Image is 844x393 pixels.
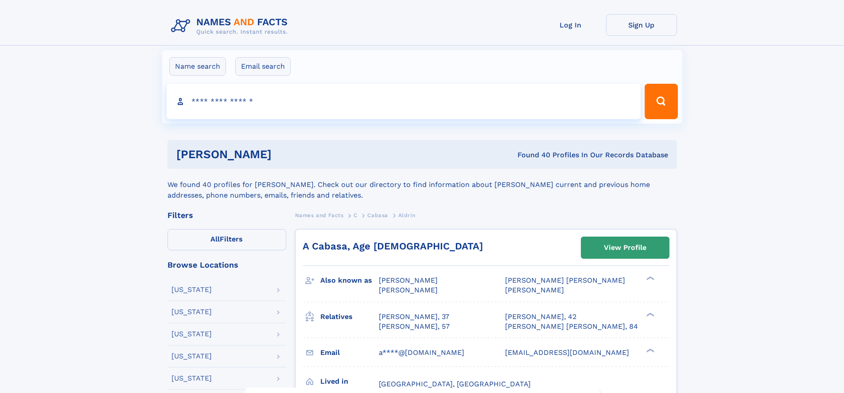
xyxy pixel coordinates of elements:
div: [US_STATE] [171,375,212,382]
a: Names and Facts [295,210,344,221]
h1: [PERSON_NAME] [176,149,395,160]
span: [PERSON_NAME] [379,286,438,294]
a: Sign Up [606,14,677,36]
h3: Email [320,345,379,360]
a: [PERSON_NAME], 37 [379,312,449,322]
label: Email search [235,57,291,76]
div: [US_STATE] [171,286,212,293]
span: Cabasa [367,212,388,218]
span: All [210,235,220,243]
a: [PERSON_NAME], 42 [505,312,576,322]
div: [US_STATE] [171,331,212,338]
a: C [354,210,358,221]
span: [PERSON_NAME] [505,286,564,294]
span: [PERSON_NAME] [PERSON_NAME] [505,276,625,284]
a: Log In [535,14,606,36]
div: [US_STATE] [171,308,212,315]
div: ❯ [644,347,655,353]
label: Name search [169,57,226,76]
span: Aldrin [398,212,416,218]
span: [PERSON_NAME] [379,276,438,284]
div: View Profile [604,237,646,258]
a: Cabasa [367,210,388,221]
span: [GEOGRAPHIC_DATA], [GEOGRAPHIC_DATA] [379,380,531,388]
div: ❯ [644,276,655,281]
button: Search Button [645,84,677,119]
div: We found 40 profiles for [PERSON_NAME]. Check out our directory to find information about [PERSON... [167,169,677,201]
h3: Also known as [320,273,379,288]
h3: Lived in [320,374,379,389]
a: [PERSON_NAME], 57 [379,322,450,331]
span: [EMAIL_ADDRESS][DOMAIN_NAME] [505,348,629,357]
span: C [354,212,358,218]
img: Logo Names and Facts [167,14,295,38]
div: Filters [167,211,286,219]
div: Found 40 Profiles In Our Records Database [394,150,668,160]
div: Browse Locations [167,261,286,269]
h3: Relatives [320,309,379,324]
input: search input [167,84,641,119]
a: [PERSON_NAME] [PERSON_NAME], 84 [505,322,638,331]
div: ❯ [644,311,655,317]
div: [US_STATE] [171,353,212,360]
label: Filters [167,229,286,250]
a: View Profile [581,237,669,258]
a: A Cabasa, Age [DEMOGRAPHIC_DATA] [303,241,483,252]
